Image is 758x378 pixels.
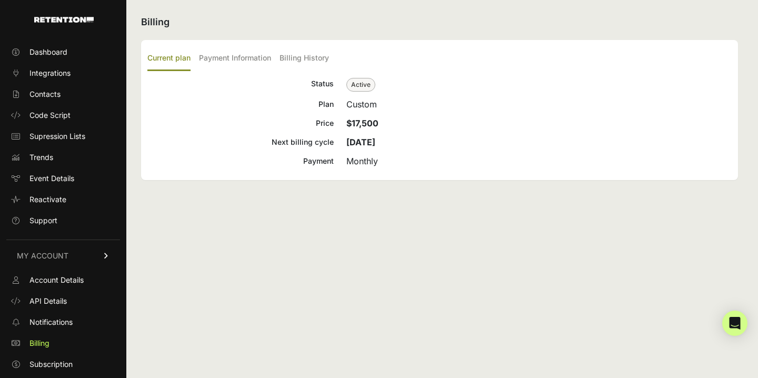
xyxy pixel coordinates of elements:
a: Account Details [6,272,120,289]
div: Status [147,77,334,92]
img: Retention.com [34,17,94,23]
span: Contacts [29,89,61,100]
a: Subscription [6,356,120,373]
label: Billing History [280,46,329,71]
div: Open Intercom Messenger [722,311,747,336]
a: Dashboard [6,44,120,61]
div: Custom [346,98,732,111]
div: Next billing cycle [147,136,334,148]
a: Reactivate [6,191,120,208]
div: Price [147,117,334,130]
a: Support [6,212,120,229]
span: Event Details [29,173,74,184]
div: Payment [147,155,334,167]
div: Monthly [346,155,732,167]
span: Dashboard [29,47,67,57]
a: Billing [6,335,120,352]
span: Code Script [29,110,71,121]
label: Payment Information [199,46,271,71]
span: API Details [29,296,67,306]
span: Account Details [29,275,84,285]
a: MY ACCOUNT [6,240,120,272]
span: MY ACCOUNT [17,251,68,261]
strong: [DATE] [346,137,375,147]
h2: Billing [141,15,738,29]
a: Event Details [6,170,120,187]
span: Billing [29,338,49,349]
span: Reactivate [29,194,66,205]
span: Integrations [29,68,71,78]
span: Trends [29,152,53,163]
label: Current plan [147,46,191,71]
a: Supression Lists [6,128,120,145]
a: Code Script [6,107,120,124]
a: Integrations [6,65,120,82]
a: Contacts [6,86,120,103]
span: Subscription [29,359,73,370]
strong: $17,500 [346,118,378,128]
span: Supression Lists [29,131,85,142]
a: Notifications [6,314,120,331]
a: API Details [6,293,120,310]
span: Notifications [29,317,73,327]
span: Active [346,78,375,92]
span: Support [29,215,57,226]
div: Plan [147,98,334,111]
a: Trends [6,149,120,166]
